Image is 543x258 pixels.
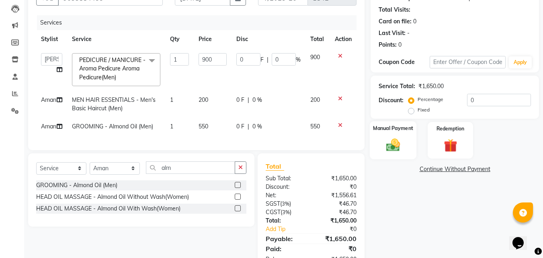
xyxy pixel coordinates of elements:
[430,56,506,68] input: Enter Offer / Coupon Code
[266,200,280,207] span: SGST
[311,191,363,200] div: ₹1,556.61
[418,106,430,114] label: Fixed
[379,41,397,49] div: Points:
[373,124,413,132] label: Manual Payment
[146,161,235,174] input: Search or Scan
[379,6,410,14] div: Total Visits:
[266,208,281,216] span: CGST
[248,96,249,104] span: |
[36,30,67,48] th: Stylist
[398,41,402,49] div: 0
[310,123,320,130] span: 550
[170,123,173,130] span: 1
[407,29,410,37] div: -
[67,30,165,48] th: Service
[72,96,156,112] span: MEN HAIR ESSENTIALS - Men's Basic Haircut (Men)
[260,225,320,233] a: Add Tip
[311,183,363,191] div: ₹0
[311,174,363,183] div: ₹1,650.00
[372,165,537,173] a: Continue Without Payment
[310,54,320,61] span: 900
[260,200,311,208] div: ( )
[36,204,180,213] div: HEAD OIL MASSAGE - Almond Oil With Wash(Women)
[418,82,444,91] div: ₹1,650.00
[418,96,443,103] label: Percentage
[379,58,429,66] div: Coupon Code
[282,209,290,215] span: 3%
[236,122,244,131] span: 0 F
[199,123,208,130] span: 550
[165,30,194,48] th: Qty
[236,96,244,104] span: 0 F
[260,234,311,244] div: Payable:
[232,30,305,48] th: Disc
[79,56,145,81] span: PEDICURE / MANICURE - Aroma Pedicure Aroma Pedicure(Men)
[260,56,264,64] span: F
[379,17,412,26] div: Card on file:
[260,217,311,225] div: Total:
[311,217,363,225] div: ₹1,650.00
[282,200,289,207] span: 3%
[311,208,363,217] div: ₹46.70
[72,123,153,130] span: GROOMING - Almond Oil (Men)
[267,56,268,64] span: |
[296,56,301,64] span: %
[440,137,461,154] img: _gift.svg
[311,234,363,244] div: ₹1,650.00
[170,96,173,103] span: 1
[266,162,284,171] span: Total
[260,191,311,200] div: Net:
[305,30,330,48] th: Total
[37,15,363,30] div: Services
[320,225,363,233] div: ₹0
[379,29,406,37] div: Last Visit:
[36,193,189,201] div: HEAD OIL MASSAGE - Almond Oil Without Wash(Women)
[260,183,311,191] div: Discount:
[36,181,117,190] div: GROOMING - Almond Oil (Men)
[248,122,249,131] span: |
[260,208,311,217] div: ( )
[310,96,320,103] span: 200
[311,200,363,208] div: ₹46.70
[41,123,56,130] span: Aman
[252,122,262,131] span: 0 %
[116,74,120,81] a: x
[509,226,535,250] iframe: chat widget
[199,96,208,103] span: 200
[194,30,231,48] th: Price
[509,56,532,68] button: Apply
[252,96,262,104] span: 0 %
[311,244,363,254] div: ₹0
[379,96,404,105] div: Discount:
[330,30,357,48] th: Action
[260,174,311,183] div: Sub Total:
[379,82,415,91] div: Service Total:
[260,244,311,254] div: Paid:
[41,96,56,103] span: Aman
[382,137,404,153] img: _cash.svg
[436,125,464,132] label: Redemption
[413,17,416,26] div: 0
